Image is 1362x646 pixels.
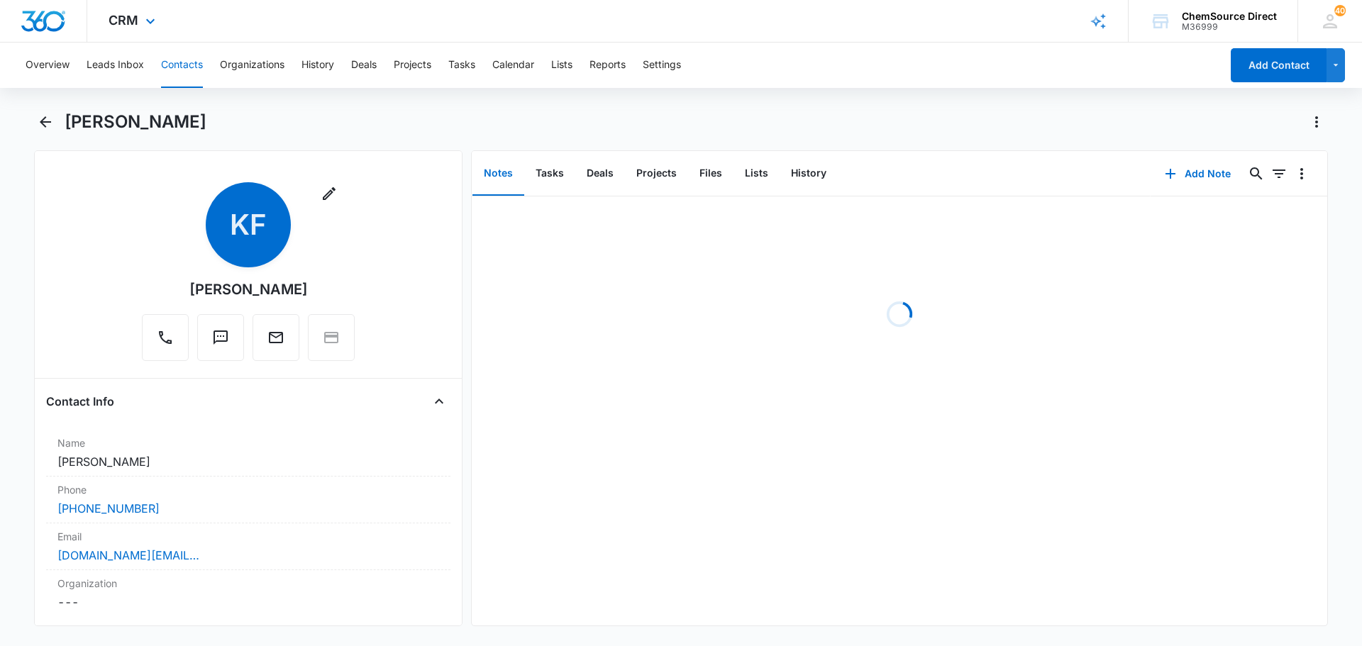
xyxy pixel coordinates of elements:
[142,314,189,361] button: Call
[1334,5,1346,16] div: notifications count
[394,43,431,88] button: Projects
[1334,5,1346,16] span: 40
[643,43,681,88] button: Settings
[1245,162,1268,185] button: Search...
[1268,162,1290,185] button: Filters
[688,152,733,196] button: Files
[26,43,70,88] button: Overview
[57,529,439,544] label: Email
[253,336,299,348] a: Email
[625,152,688,196] button: Projects
[65,111,206,133] h1: [PERSON_NAME]
[1231,48,1327,82] button: Add Contact
[253,314,299,361] button: Email
[1182,22,1277,32] div: account id
[220,43,284,88] button: Organizations
[551,43,572,88] button: Lists
[351,43,377,88] button: Deals
[57,594,439,611] dd: ---
[57,622,439,637] label: Address
[575,152,625,196] button: Deals
[492,43,534,88] button: Calendar
[161,43,203,88] button: Contacts
[197,336,244,348] a: Text
[142,336,189,348] a: Call
[46,393,114,410] h4: Contact Info
[428,390,450,413] button: Close
[1290,162,1313,185] button: Overflow Menu
[109,13,138,28] span: CRM
[197,314,244,361] button: Text
[733,152,780,196] button: Lists
[448,43,475,88] button: Tasks
[57,547,199,564] a: [DOMAIN_NAME][EMAIL_ADDRESS][DOMAIN_NAME]
[589,43,626,88] button: Reports
[57,435,439,450] label: Name
[57,500,160,517] a: [PHONE_NUMBER]
[46,477,450,523] div: Phone[PHONE_NUMBER]
[87,43,144,88] button: Leads Inbox
[780,152,838,196] button: History
[46,430,450,477] div: Name[PERSON_NAME]
[46,570,450,616] div: Organization---
[472,152,524,196] button: Notes
[524,152,575,196] button: Tasks
[206,182,291,267] span: KF
[46,523,450,570] div: Email[DOMAIN_NAME][EMAIL_ADDRESS][DOMAIN_NAME]
[1182,11,1277,22] div: account name
[189,279,308,300] div: [PERSON_NAME]
[57,482,439,497] label: Phone
[57,453,439,470] dd: [PERSON_NAME]
[301,43,334,88] button: History
[1305,111,1328,133] button: Actions
[57,576,439,591] label: Organization
[1151,157,1245,191] button: Add Note
[34,111,56,133] button: Back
